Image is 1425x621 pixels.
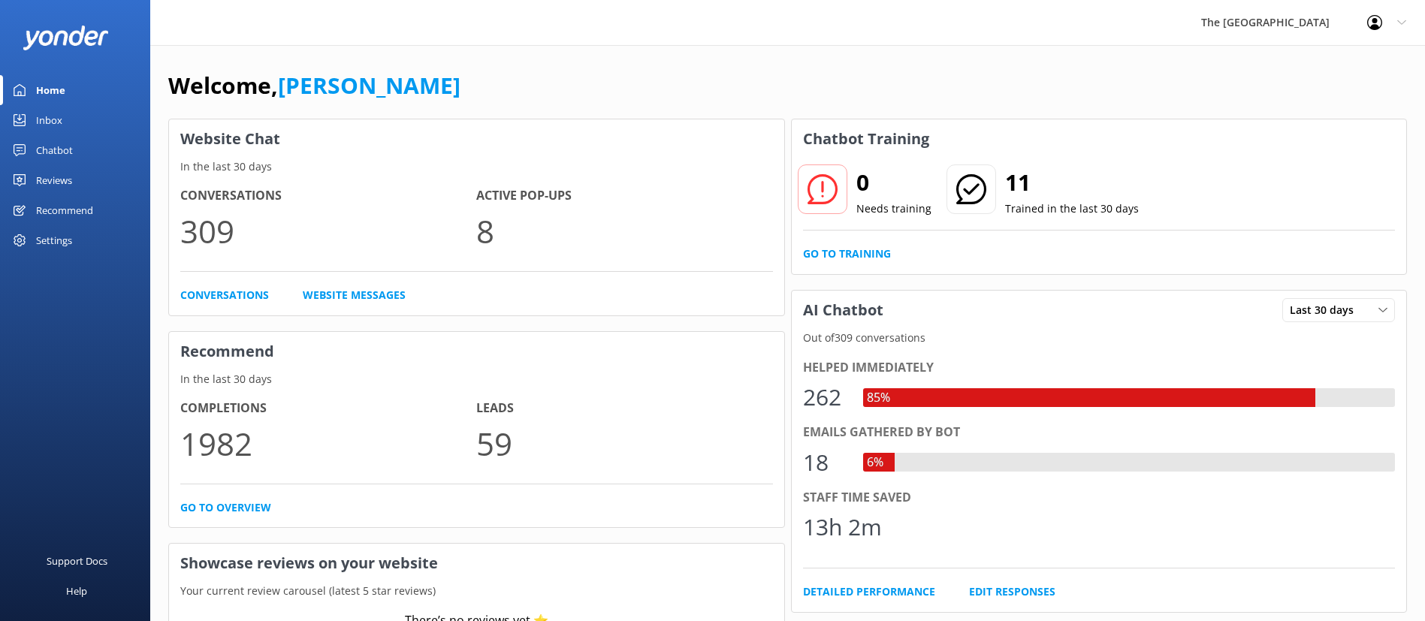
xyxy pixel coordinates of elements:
[180,499,271,516] a: Go to overview
[180,399,476,418] h4: Completions
[36,75,65,105] div: Home
[36,195,93,225] div: Recommend
[303,287,406,303] a: Website Messages
[169,119,784,158] h3: Website Chat
[180,206,476,256] p: 309
[803,379,848,415] div: 262
[803,358,1396,378] div: Helped immediately
[36,225,72,255] div: Settings
[36,165,72,195] div: Reviews
[863,453,887,472] div: 6%
[278,70,460,101] a: [PERSON_NAME]
[1005,200,1139,217] p: Trained in the last 30 days
[856,200,931,217] p: Needs training
[792,330,1407,346] p: Out of 309 conversations
[1290,302,1363,318] span: Last 30 days
[476,186,772,206] h4: Active Pop-ups
[476,206,772,256] p: 8
[169,544,784,583] h3: Showcase reviews on your website
[36,135,73,165] div: Chatbot
[169,583,784,599] p: Your current review carousel (latest 5 star reviews)
[23,26,109,50] img: yonder-white-logo.png
[180,418,476,469] p: 1982
[180,186,476,206] h4: Conversations
[803,583,935,600] a: Detailed Performance
[803,246,891,262] a: Go to Training
[169,332,784,371] h3: Recommend
[169,158,784,175] p: In the last 30 days
[476,418,772,469] p: 59
[792,291,895,330] h3: AI Chatbot
[168,68,460,104] h1: Welcome,
[1005,164,1139,200] h2: 11
[47,546,107,576] div: Support Docs
[792,119,940,158] h3: Chatbot Training
[36,105,62,135] div: Inbox
[803,509,882,545] div: 13h 2m
[803,423,1396,442] div: Emails gathered by bot
[803,488,1396,508] div: Staff time saved
[169,371,784,387] p: In the last 30 days
[66,576,87,606] div: Help
[856,164,931,200] h2: 0
[476,399,772,418] h4: Leads
[969,583,1055,600] a: Edit Responses
[180,287,269,303] a: Conversations
[803,445,848,481] div: 18
[863,388,894,408] div: 85%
